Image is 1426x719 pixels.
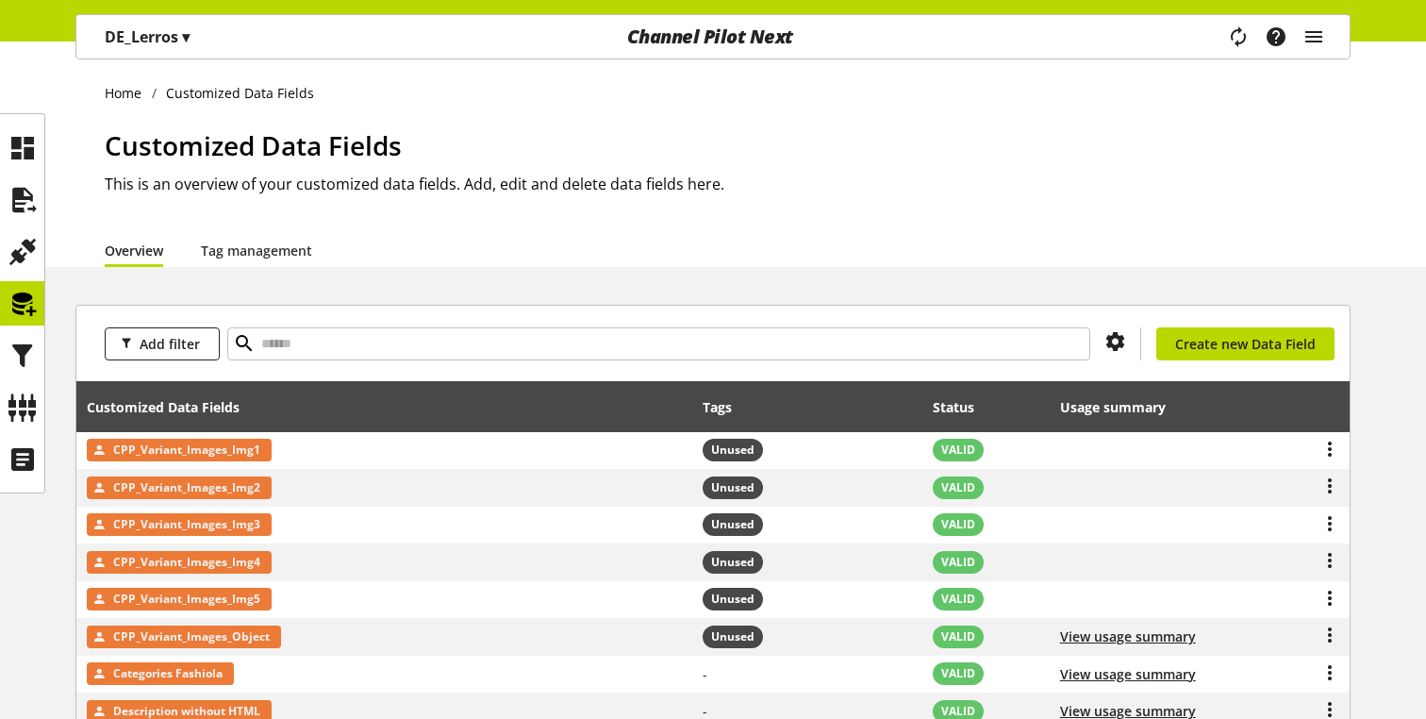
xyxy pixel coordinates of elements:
a: Home [105,83,152,103]
span: Unused [703,588,763,610]
span: Categories Fashiola [113,662,223,685]
a: Overview [105,241,163,260]
span: VALID [941,442,975,459]
div: Status [933,397,993,417]
span: Unused [711,628,754,645]
a: Tag management [201,241,312,260]
span: CPP_Variant_Images_Img3 [113,513,260,536]
span: Unused [703,513,763,536]
span: ▾ [182,26,190,47]
a: Create new Data Field [1156,327,1335,360]
span: - [703,665,707,683]
button: Add filter [105,327,220,360]
span: VALID [941,479,975,496]
span: VALID [941,665,975,682]
span: Unused [703,477,763,499]
div: Customized Data Fields [87,397,258,417]
span: VALID [941,516,975,533]
span: Unused [703,439,763,461]
p: DE_Lerros [105,25,190,48]
span: CPP_Variant_Images_Img4 [113,551,260,574]
button: View usage summary [1060,627,1196,646]
span: Customized Data Fields [105,127,402,163]
div: Usage summary [1060,397,1185,417]
span: CPP_Variant_Images_Img5 [113,588,260,610]
h2: This is an overview of your customized data fields. Add, edit and delete data fields here. [105,173,1351,195]
span: Unused [711,479,754,496]
nav: main navigation [75,14,1351,59]
span: VALID [941,591,975,608]
span: Unused [711,554,754,571]
span: Unused [711,442,754,459]
span: VALID [941,628,975,645]
span: Unused [711,591,754,608]
span: CPP_Variant_Images_Img1 [113,439,260,461]
span: CPP_Variant_Images_Object [113,626,270,648]
span: Unused [703,551,763,574]
span: VALID [941,554,975,571]
span: Unused [703,626,763,648]
div: Tags [703,397,732,417]
span: Unused [711,516,754,533]
span: Create new Data Field [1175,334,1316,354]
button: View usage summary [1060,664,1196,684]
span: Add filter [140,334,200,354]
span: CPP_Variant_Images_Img2 [113,477,260,499]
